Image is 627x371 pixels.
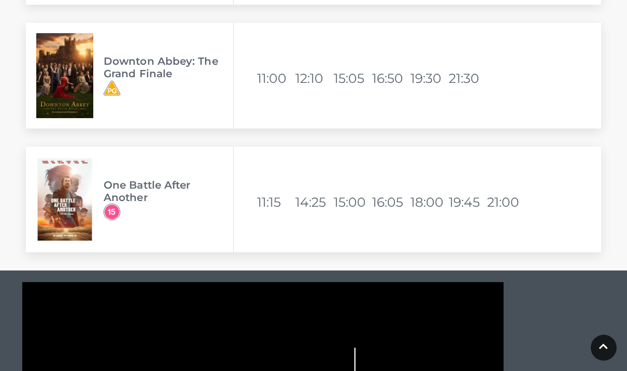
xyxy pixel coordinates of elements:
[372,190,408,215] li: 16:05
[334,190,370,215] li: 15:00
[295,190,332,215] li: 14:25
[487,190,523,215] li: 21:00
[410,66,447,91] li: 19:30
[104,55,233,80] h3: Downton Abbey: The Grand Finale
[410,190,447,215] li: 18:00
[449,190,485,215] li: 19:45
[334,66,370,91] li: 15:05
[104,179,233,204] h3: One Battle After Another
[449,66,485,91] li: 21:30
[295,66,332,91] li: 12:10
[257,190,293,215] li: 11:15
[372,66,408,91] li: 16:50
[257,66,293,91] li: 11:00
